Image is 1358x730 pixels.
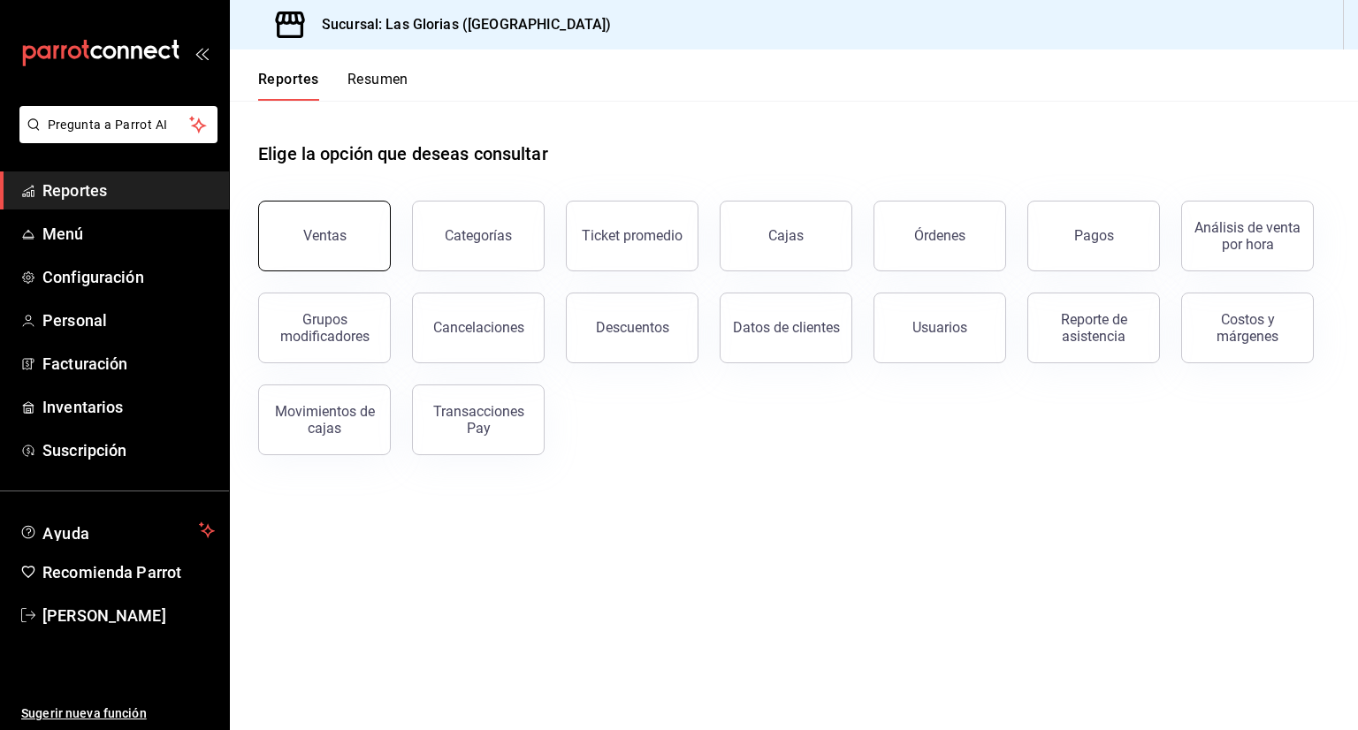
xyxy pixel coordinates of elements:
button: Análisis de venta por hora [1181,201,1314,271]
span: Suscripción [42,438,215,462]
div: Ventas [303,227,347,244]
button: Ticket promedio [566,201,698,271]
h3: Sucursal: Las Glorias ([GEOGRAPHIC_DATA]) [308,14,611,35]
span: Ayuda [42,520,192,541]
button: Pagos [1027,201,1160,271]
button: Usuarios [874,293,1006,363]
div: navigation tabs [258,71,408,101]
div: Análisis de venta por hora [1193,219,1302,253]
button: Resumen [347,71,408,101]
div: Cancelaciones [433,319,524,336]
span: Sugerir nueva función [21,704,215,723]
span: Facturación [42,352,215,376]
span: Personal [42,308,215,332]
button: Cajas [720,201,852,271]
div: Movimientos de cajas [270,403,379,437]
div: Reporte de asistencia [1039,311,1148,345]
button: Ventas [258,201,391,271]
button: Pregunta a Parrot AI [19,106,217,143]
div: Ticket promedio [582,227,683,244]
button: Grupos modificadores [258,293,391,363]
div: Pagos [1074,227,1114,244]
div: Órdenes [914,227,965,244]
button: Cancelaciones [412,293,545,363]
div: Grupos modificadores [270,311,379,345]
span: [PERSON_NAME] [42,604,215,627]
button: Categorías [412,201,545,271]
button: open_drawer_menu [195,46,209,60]
div: Datos de clientes [733,319,840,336]
button: Costos y márgenes [1181,293,1314,363]
button: Órdenes [874,201,1006,271]
div: Cajas [768,227,804,244]
span: Reportes [42,179,215,202]
div: Categorías [445,227,512,244]
span: Recomienda Parrot [42,560,215,584]
h1: Elige la opción que deseas consultar [258,141,548,167]
div: Descuentos [596,319,669,336]
span: Configuración [42,265,215,289]
span: Menú [42,222,215,246]
span: Inventarios [42,395,215,419]
div: Usuarios [912,319,967,336]
div: Transacciones Pay [423,403,533,437]
a: Pregunta a Parrot AI [12,128,217,147]
button: Reporte de asistencia [1027,293,1160,363]
button: Movimientos de cajas [258,384,391,455]
button: Reportes [258,71,319,101]
button: Datos de clientes [720,293,852,363]
button: Descuentos [566,293,698,363]
div: Costos y márgenes [1193,311,1302,345]
span: Pregunta a Parrot AI [48,116,190,134]
button: Transacciones Pay [412,384,545,455]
